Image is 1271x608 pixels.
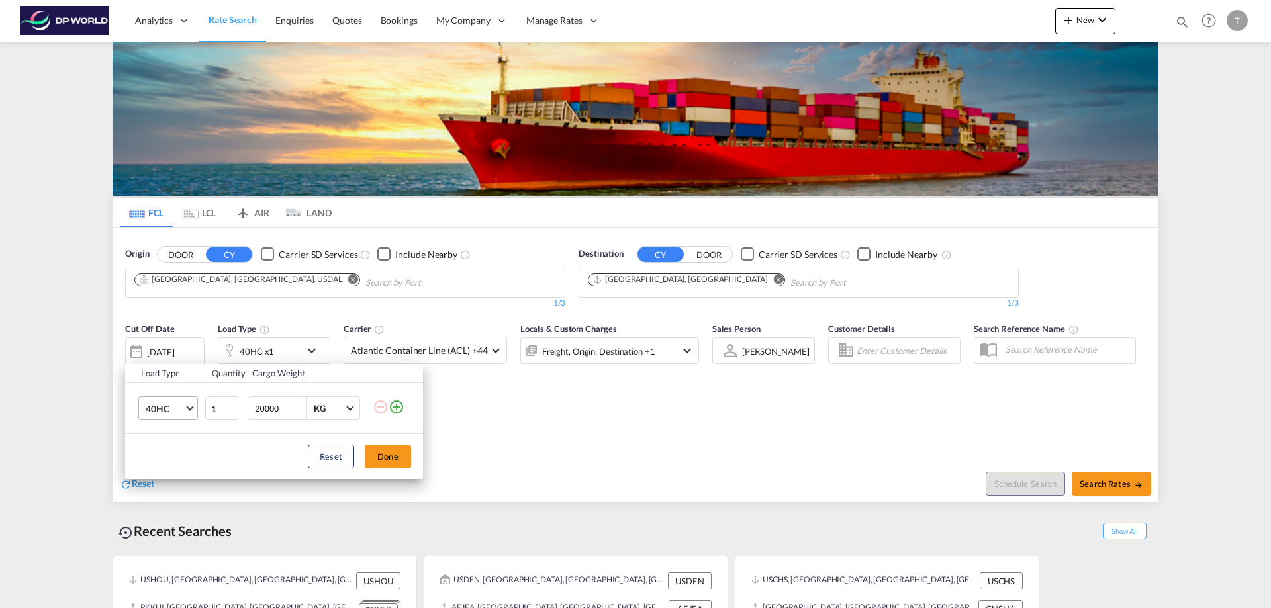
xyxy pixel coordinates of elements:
th: Load Type [125,364,204,383]
md-select: Choose: 40HC [138,396,198,420]
input: Enter Weight [254,397,306,419]
button: Done [365,445,411,468]
div: KG [314,403,326,413]
div: Cargo Weight [252,367,365,379]
md-icon: icon-minus-circle-outline [373,399,389,415]
span: 40HC [146,402,184,415]
md-icon: icon-plus-circle-outline [389,399,404,415]
input: Qty [205,396,238,420]
button: Reset [308,445,354,468]
th: Quantity [204,364,245,383]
